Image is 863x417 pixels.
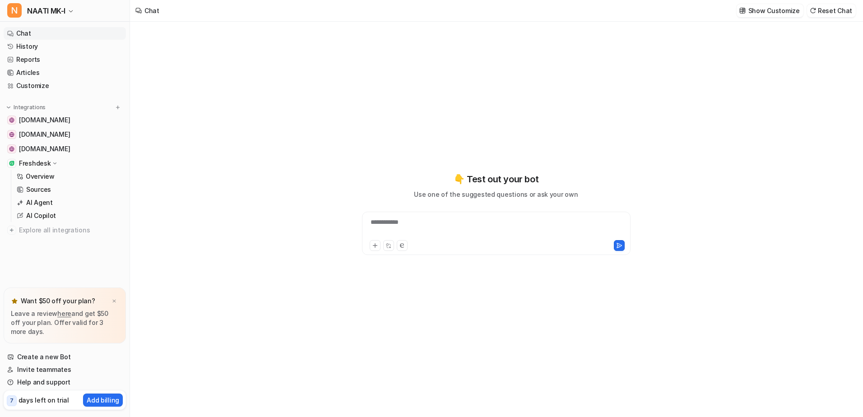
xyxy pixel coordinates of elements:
[810,7,816,14] img: reset
[4,27,126,40] a: Chat
[4,363,126,376] a: Invite teammates
[115,104,121,111] img: menu_add.svg
[57,310,71,317] a: here
[9,117,14,123] img: www.naati.com.au
[5,104,12,111] img: expand menu
[26,185,51,194] p: Sources
[13,196,126,209] a: AI Agent
[13,183,126,196] a: Sources
[4,79,126,92] a: Customize
[9,161,14,166] img: Freshdesk
[19,130,70,139] span: [DOMAIN_NAME]
[19,116,70,125] span: [DOMAIN_NAME]
[739,7,746,14] img: customize
[19,159,51,168] p: Freshdesk
[748,6,800,15] p: Show Customize
[4,351,126,363] a: Create a new Bot
[111,298,117,304] img: x
[9,132,14,137] img: my.naati.com.au
[11,297,18,305] img: star
[13,209,126,222] a: AI Copilot
[737,4,803,17] button: Show Customize
[14,104,46,111] p: Integrations
[4,66,126,79] a: Articles
[11,309,119,336] p: Leave a review and get $50 off your plan. Offer valid for 3 more days.
[27,5,65,17] span: NAATI MK-I
[19,395,69,405] p: days left on trial
[454,172,538,186] p: 👇 Test out your bot
[21,297,95,306] p: Want $50 off your plan?
[4,128,126,141] a: my.naati.com.au[DOMAIN_NAME]
[4,143,126,155] a: learn.naati.com.au[DOMAIN_NAME]
[144,6,159,15] div: Chat
[26,172,55,181] p: Overview
[87,395,119,405] p: Add billing
[4,53,126,66] a: Reports
[26,198,53,207] p: AI Agent
[9,146,14,152] img: learn.naati.com.au
[4,114,126,126] a: www.naati.com.au[DOMAIN_NAME]
[807,4,856,17] button: Reset Chat
[7,226,16,235] img: explore all integrations
[19,223,122,237] span: Explore all integrations
[414,190,578,199] p: Use one of the suggested questions or ask your own
[13,170,126,183] a: Overview
[10,397,14,405] p: 7
[4,224,126,236] a: Explore all integrations
[83,394,123,407] button: Add billing
[26,211,56,220] p: AI Copilot
[4,103,48,112] button: Integrations
[19,144,70,153] span: [DOMAIN_NAME]
[4,376,126,389] a: Help and support
[4,40,126,53] a: History
[7,3,22,18] span: N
